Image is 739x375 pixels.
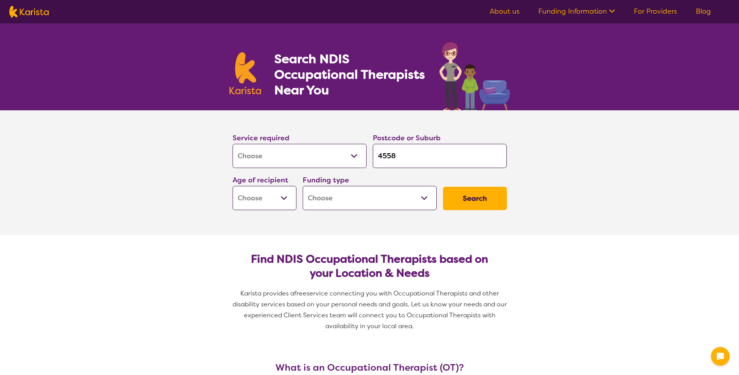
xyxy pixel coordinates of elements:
button: Search [443,187,507,210]
a: Funding Information [538,7,615,16]
span: Karista provides a [240,289,294,297]
label: Funding type [303,175,349,185]
img: Karista logo [9,6,49,18]
a: About us [490,7,520,16]
label: Service required [233,133,289,143]
label: Age of recipient [233,175,288,185]
label: Postcode or Suburb [373,133,441,143]
h3: What is an Occupational Therapist (OT)? [229,362,510,373]
h2: Find NDIS Occupational Therapists based on your Location & Needs [239,252,501,280]
span: free [294,289,307,297]
input: Type [373,144,507,168]
span: service connecting you with Occupational Therapists and other disability services based on your p... [233,289,508,330]
img: occupational-therapy [439,42,510,110]
h1: Search NDIS Occupational Therapists Near You [274,51,426,98]
a: For Providers [634,7,677,16]
a: Blog [696,7,711,16]
img: Karista logo [229,52,261,94]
